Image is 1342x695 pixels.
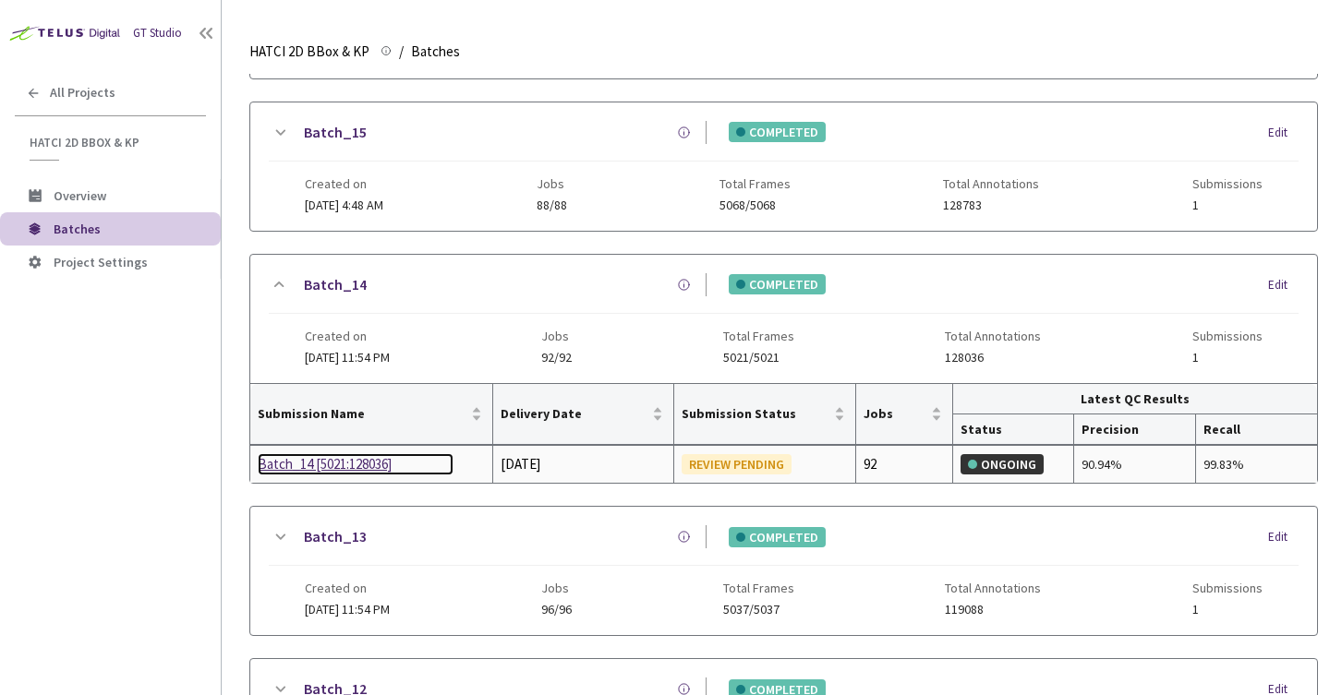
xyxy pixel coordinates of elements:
[54,221,101,237] span: Batches
[719,198,791,212] span: 5068/5068
[723,351,794,365] span: 5021/5021
[305,176,383,191] span: Created on
[30,135,195,150] span: HATCI 2D BBox & KP
[541,581,572,595] span: Jobs
[250,384,493,445] th: Submission Name
[305,197,383,213] span: [DATE] 4:48 AM
[305,601,390,617] span: [DATE] 11:54 PM
[864,406,927,421] span: Jobs
[953,384,1317,414] th: Latest QC Results
[1192,351,1263,365] span: 1
[723,603,794,617] span: 5037/5037
[250,255,1317,383] div: Batch_14COMPLETEDEditCreated on[DATE] 11:54 PMJobs92/92Total Frames5021/5021Total Annotations1280...
[945,351,1041,365] span: 128036
[1192,176,1263,191] span: Submissions
[1192,329,1263,343] span: Submissions
[305,329,390,343] span: Created on
[943,176,1039,191] span: Total Annotations
[1082,454,1187,474] div: 90.94%
[682,406,830,421] span: Submission Status
[945,581,1041,595] span: Total Annotations
[501,453,667,475] div: [DATE]
[1074,414,1195,445] th: Precision
[50,85,115,101] span: All Projects
[493,384,675,445] th: Delivery Date
[399,41,404,63] li: /
[250,507,1317,635] div: Batch_13COMPLETEDEditCreated on[DATE] 11:54 PMJobs96/96Total Frames5037/5037Total Annotations1190...
[953,414,1074,445] th: Status
[729,527,826,547] div: COMPLETED
[1192,603,1263,617] span: 1
[945,603,1041,617] span: 119088
[1203,454,1310,474] div: 99.83%
[541,603,572,617] span: 96/96
[945,329,1041,343] span: Total Annotations
[674,384,856,445] th: Submission Status
[1268,528,1299,546] div: Edit
[537,176,567,191] span: Jobs
[723,581,794,595] span: Total Frames
[501,406,649,421] span: Delivery Date
[1196,414,1317,445] th: Recall
[54,187,106,204] span: Overview
[723,329,794,343] span: Total Frames
[1268,124,1299,142] div: Edit
[943,198,1039,212] span: 128783
[304,525,367,548] a: Batch_13
[250,102,1317,231] div: Batch_15COMPLETEDEditCreated on[DATE] 4:48 AMJobs88/88Total Frames5068/5068Total Annotations12878...
[1268,276,1299,294] div: Edit
[729,274,826,294] div: COMPLETED
[541,329,572,343] span: Jobs
[304,121,367,144] a: Batch_15
[54,254,148,270] span: Project Settings
[541,351,572,365] span: 92/92
[961,454,1044,474] div: ONGOING
[719,176,791,191] span: Total Frames
[729,122,826,142] div: COMPLETED
[856,384,953,445] th: Jobs
[249,41,369,63] span: HATCI 2D BBox & KP
[133,25,182,42] div: GT Studio
[682,454,792,474] div: REVIEW PENDING
[258,453,453,475] a: Batch_14 [5021:128036]
[304,273,367,296] a: Batch_14
[1192,581,1263,595] span: Submissions
[864,453,945,475] div: 92
[305,349,390,365] span: [DATE] 11:54 PM
[537,198,567,212] span: 88/88
[258,406,467,421] span: Submission Name
[1192,198,1263,212] span: 1
[411,41,460,63] span: Batches
[305,581,390,595] span: Created on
